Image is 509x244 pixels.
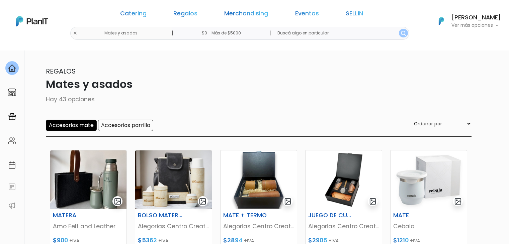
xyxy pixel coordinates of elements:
p: Alegorias Centro Creativo [138,222,209,231]
p: Ver más opciones [451,23,501,28]
a: SELLIN [346,11,363,19]
p: Mates y asados [38,76,472,92]
input: Accesorios parrilla [98,120,153,131]
a: Eventos [295,11,319,19]
p: Alegorias Centro Creativo [308,222,379,231]
p: Cebala [393,222,464,231]
img: gallery-light [369,198,377,205]
p: Alegorias Centro Creativo [223,222,294,231]
img: thumb_Captura_de_pantalla_2023-08-31_154214-PhotoRoom.png [306,150,382,209]
img: home-e721727adea9d79c4d83392d1f703f7f8bce08238fde08b1acbfd93340b81755.svg [8,64,16,72]
img: thumb_9D89606C-6833-49F3-AB9B-70BB40D551FA.jpeg [50,150,126,209]
img: search_button-432b6d5273f82d61273b3651a40e1bd1b912527efae98b1b7a1b2c0702e16a8d.svg [401,31,406,36]
span: +IVA [410,237,420,244]
img: calendar-87d922413cdce8b2cf7b7f5f62616a5cf9e4887200fb71536465627b3292af00.svg [8,161,16,169]
p: | [172,29,173,37]
img: close-6986928ebcb1d6c9903e3b54e860dbc4d054630f23adef3a32610726dff6a82b.svg [73,31,77,35]
button: PlanIt Logo [PERSON_NAME] Ver más opciones [430,12,501,30]
a: Catering [120,11,147,19]
input: Accesorios mate [46,120,97,131]
p: Hay 43 opciones [38,95,472,104]
img: partners-52edf745621dab592f3b2c58e3bca9d71375a7ef29c3b500c9f145b62cc070d4.svg [8,202,16,210]
img: feedback-78b5a0c8f98aac82b08bfc38622c3050aee476f2c9584af64705fc4e61158814.svg [8,183,16,191]
img: gallery-light [454,198,462,205]
span: +IVA [69,237,79,244]
span: +IVA [244,237,254,244]
h6: MATE + TERMO [219,212,272,219]
img: gallery-light [284,198,292,205]
img: gallery-light [199,198,206,205]
a: Merchandising [224,11,268,19]
h6: MATE [389,212,442,219]
span: +IVA [158,237,168,244]
img: gallery-light [114,198,121,205]
img: PlanIt Logo [16,16,48,26]
h6: BOLSO MATERO [134,212,187,219]
img: campaigns-02234683943229c281be62815700db0a1741e53638e28bf9629b52c665b00959.svg [8,113,16,121]
h6: [PERSON_NAME] [451,15,501,21]
img: PlanIt Logo [434,14,449,28]
img: thumb_Captura_de_pantalla_2023-08-30_155400-PhotoRoom__1_.png [135,150,211,209]
input: Buscá algo en particular.. [272,27,409,40]
h6: MATERA [49,212,102,219]
p: | [269,29,271,37]
h6: JUEGO DE CUBIERTOS PREMIUM [304,212,357,219]
p: Regalos [38,66,472,76]
span: +IVA [329,237,339,244]
img: marketplace-4ceaa7011d94191e9ded77b95e3339b90024bf715f7c57f8cf31f2d8c509eaba.svg [8,88,16,96]
a: Regalos [173,11,197,19]
img: thumb_mate-comprar-uruguay-por-mayor.jpg [391,150,467,209]
img: people-662611757002400ad9ed0e3c099ab2801c6687ba6c219adb57efc949bc21e19d.svg [8,137,16,145]
p: Amo Felt and Leather [53,222,124,231]
img: thumb_2000___2000-Photoroom__50_.png [221,150,297,209]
